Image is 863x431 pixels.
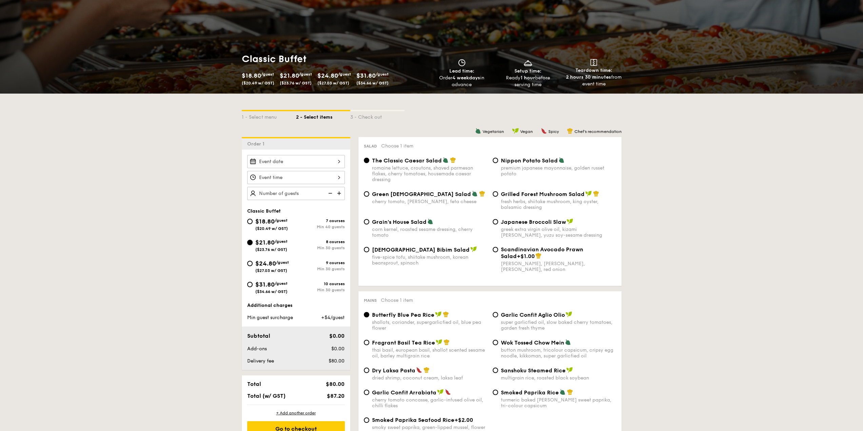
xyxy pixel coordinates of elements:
span: Setup time: [514,68,542,74]
img: icon-vegetarian.fe4039eb.svg [475,128,481,134]
div: 7 courses [296,218,345,223]
input: $24.80/guest($27.03 w/ GST)9 coursesMin 30 guests [247,261,253,266]
span: ($23.76 w/ GST) [280,81,312,85]
span: $80.00 [329,358,345,364]
div: five-spice tofu, shiitake mushroom, korean beansprout, spinach [372,254,487,266]
input: Event date [247,155,345,168]
img: icon-chef-hat.a58ddaea.svg [424,367,430,373]
span: Smoked Paprika Rice [501,389,559,396]
span: Mains [364,298,377,303]
span: $80.00 [326,381,345,387]
span: Grain's House Salad [372,219,427,225]
input: Scandinavian Avocado Prawn Salad+$1.00[PERSON_NAME], [PERSON_NAME], [PERSON_NAME], red onion [493,247,498,252]
span: Garlic Confit Aglio Olio [501,312,565,318]
span: ($23.76 w/ GST) [255,247,287,252]
div: super garlicfied oil, slow baked cherry tomatoes, garden fresh thyme [501,319,616,331]
span: Chef's recommendation [574,129,622,134]
span: $24.80 [255,260,276,267]
div: [PERSON_NAME], [PERSON_NAME], [PERSON_NAME], red onion [501,261,616,272]
span: ($20.49 w/ GST) [255,226,288,231]
span: Delivery fee [247,358,274,364]
img: icon-vegan.f8ff3823.svg [437,389,444,395]
div: Order in advance [432,75,492,88]
div: Min 30 guests [296,267,345,271]
span: $0.00 [331,346,345,352]
div: cherry tomato, [PERSON_NAME], feta cheese [372,199,487,204]
span: Smoked Paprika Seafood Rice [372,417,454,423]
img: icon-chef-hat.a58ddaea.svg [567,389,573,395]
img: icon-vegetarian.fe4039eb.svg [560,389,566,395]
span: $31.80 [356,72,376,79]
input: Garlic Confit Aglio Oliosuper garlicfied oil, slow baked cherry tomatoes, garden fresh thyme [493,312,498,317]
div: shallots, coriander, supergarlicfied oil, blue pea flower [372,319,487,331]
span: Choose 1 item [381,297,413,303]
input: Wok Tossed Chow Meinbutton mushroom, tricolour capsicum, cripsy egg noodle, kikkoman, super garli... [493,340,498,345]
img: icon-vegetarian.fe4039eb.svg [443,157,449,163]
div: 10 courses [296,281,345,286]
input: Nippon Potato Saladpremium japanese mayonnaise, golden russet potato [493,158,498,163]
span: Subtotal [247,333,270,339]
input: Green [DEMOGRAPHIC_DATA] Saladcherry tomato, [PERSON_NAME], feta cheese [364,191,369,197]
span: Spicy [548,129,559,134]
span: Japanese Broccoli Slaw [501,219,566,225]
img: icon-spicy.37a8142b.svg [416,367,422,373]
span: Choose 1 item [381,143,413,149]
img: icon-vegan.f8ff3823.svg [512,128,519,134]
span: Salad [364,144,377,149]
span: Vegan [520,129,533,134]
input: $21.80/guest($23.76 w/ GST)8 coursesMin 30 guests [247,240,253,245]
span: /guest [338,72,351,77]
img: icon-vegan.f8ff3823.svg [566,367,573,373]
div: premium japanese mayonnaise, golden russet potato [501,165,616,177]
div: corn kernel, roasted sesame dressing, cherry tomato [372,227,487,238]
div: Min 30 guests [296,246,345,250]
div: 1 - Select menu [242,111,296,121]
span: ($34.66 w/ GST) [356,81,389,85]
span: /guest [275,218,288,223]
strong: 4 weekdays [452,75,480,81]
span: /guest [261,72,274,77]
span: +$1.00 [517,253,535,259]
input: Number of guests [247,187,345,200]
input: [DEMOGRAPHIC_DATA] Bibim Saladfive-spice tofu, shiitake mushroom, korean beansprout, spinach [364,247,369,252]
strong: 2 hours 30 minutes [566,74,611,80]
img: icon-vegan.f8ff3823.svg [470,246,477,252]
span: [DEMOGRAPHIC_DATA] Bibim Salad [372,247,470,253]
div: greek extra virgin olive oil, kizami [PERSON_NAME], yuzu soy-sesame dressing [501,227,616,238]
div: fresh herbs, shiitake mushroom, king oyster, balsamic dressing [501,199,616,210]
div: Min 30 guests [296,288,345,292]
span: Butterfly Blue Pea Rice [372,312,434,318]
strong: 1 hour [521,75,535,81]
div: Ready before serving time [497,75,558,88]
img: icon-vegan.f8ff3823.svg [435,311,442,317]
span: $18.80 [255,218,275,225]
span: Green [DEMOGRAPHIC_DATA] Salad [372,191,471,197]
img: icon-add.58712e84.svg [335,187,345,200]
img: icon-chef-hat.a58ddaea.svg [479,191,485,197]
h1: Classic Buffet [242,53,429,65]
span: +$2.00 [454,417,473,423]
span: $21.80 [255,239,275,246]
span: Nippon Potato Salad [501,157,558,164]
span: /guest [276,260,289,265]
span: Add-ons [247,346,267,352]
img: icon-vegetarian.fe4039eb.svg [565,339,571,345]
img: icon-spicy.37a8142b.svg [445,389,451,395]
input: Garlic Confit Arrabiatacherry tomato concasse, garlic-infused olive oil, chilli flakes [364,390,369,395]
span: ($27.03 w/ GST) [255,268,287,273]
span: Grilled Forest Mushroom Salad [501,191,585,197]
input: Fragrant Basil Tea Ricethai basil, european basil, shallot scented sesame oil, barley multigrain ... [364,340,369,345]
img: icon-chef-hat.a58ddaea.svg [450,157,456,163]
div: button mushroom, tricolour capsicum, cripsy egg noodle, kikkoman, super garlicfied oil [501,347,616,359]
span: Min guest surcharge [247,315,293,320]
div: + Add another order [247,410,345,416]
span: Sanshoku Steamed Rice [501,367,566,374]
div: cherry tomato concasse, garlic-infused olive oil, chilli flakes [372,397,487,409]
span: $31.80 [255,281,275,288]
span: Garlic Confit Arrabiata [372,389,436,396]
span: $21.80 [280,72,299,79]
span: ($34.66 w/ GST) [255,289,288,294]
div: thai basil, european basil, shallot scented sesame oil, barley multigrain rice [372,347,487,359]
div: 2 - Select items [296,111,350,121]
input: The Classic Caesar Saladromaine lettuce, croutons, shaved parmesan flakes, cherry tomatoes, house... [364,158,369,163]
